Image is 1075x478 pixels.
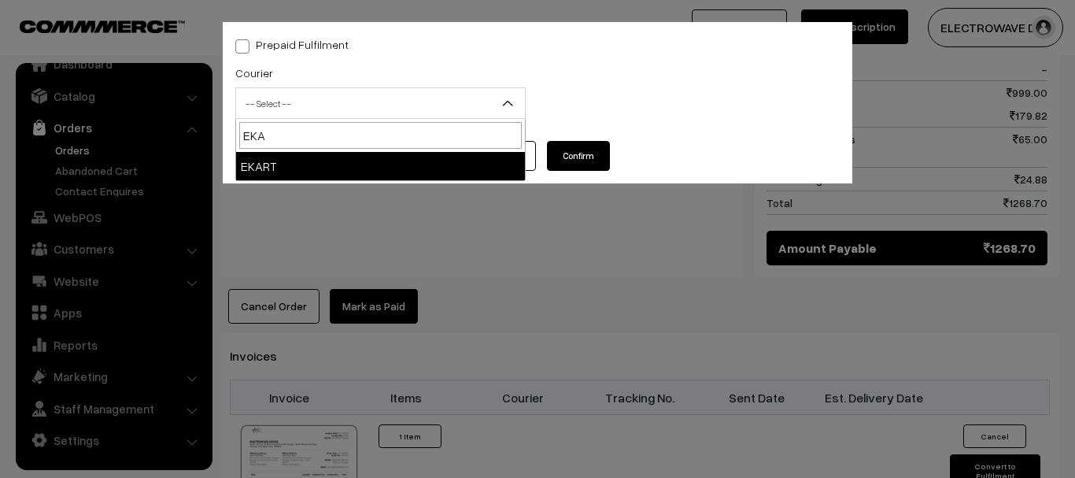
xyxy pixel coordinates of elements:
li: EKART [236,152,525,180]
label: Prepaid Fulfilment [235,36,349,53]
span: -- Select -- [235,87,526,119]
span: -- Select -- [236,90,525,117]
button: Confirm [547,141,610,171]
label: Courier [235,65,273,81]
